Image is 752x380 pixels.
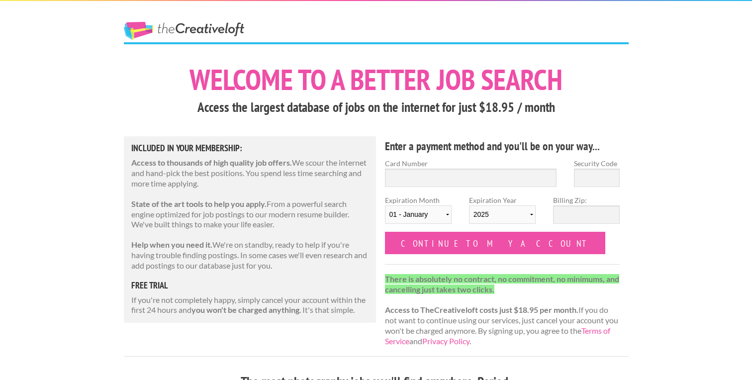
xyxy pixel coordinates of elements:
[131,158,369,189] p: We scour the internet and hand-pick the best positions. You spend less time searching and more ti...
[131,281,369,290] h5: free trial
[574,158,620,169] label: Security Code
[131,240,212,249] strong: Help when you need it.
[385,158,557,169] label: Card Number
[124,22,244,40] a: The Creative Loft
[385,305,578,314] strong: Access to TheCreativeloft costs just $18.95 per month.
[124,98,629,117] h3: Access the largest database of jobs on the internet for just $18.95 / month
[385,138,620,154] h4: Enter a payment method and you'll be on your way...
[469,205,536,224] select: Expiration Year
[131,295,369,316] p: If you're not completely happy, simply cancel your account within the first 24 hours and . It's t...
[191,305,299,314] strong: you won't be charged anything
[124,65,629,94] h1: Welcome to a better job search
[131,144,369,153] h5: Included in Your Membership:
[385,205,452,224] select: Expiration Month
[131,158,292,167] strong: Access to thousands of high quality job offers.
[385,274,620,347] p: If you do not want to continue using our services, just cancel your account you won't be charged ...
[131,240,369,271] p: We're on standby, ready to help if you're having trouble finding postings. In some cases we'll ev...
[131,199,267,208] strong: State of the art tools to help you apply.
[422,336,470,346] a: Privacy Policy
[131,199,369,230] p: From a powerful search engine optimized for job postings to our modern resume builder. We've buil...
[385,326,610,346] a: Terms of Service
[553,195,620,205] label: Billing Zip:
[385,195,452,232] label: Expiration Month
[385,274,619,294] strong: There is absolutely no contract, no commitment, no minimums, and cancelling just takes two clicks.
[385,232,606,254] input: Continue to my account
[469,195,536,232] label: Expiration Year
